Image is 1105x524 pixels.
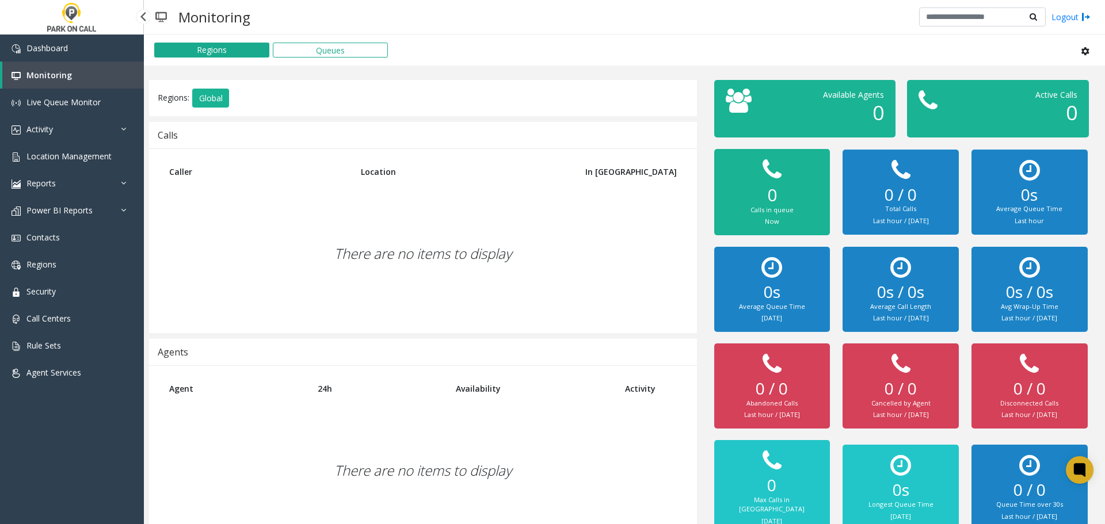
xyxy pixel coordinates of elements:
span: Location Management [26,151,112,162]
th: 24h [309,374,448,403]
div: Disconnected Calls [983,399,1076,408]
h2: 0 / 0 [726,379,818,399]
span: Regions [26,259,56,270]
img: 'icon' [12,369,21,378]
button: Global [192,89,229,108]
h2: 0s [983,185,1076,205]
h2: 0s / 0s [983,282,1076,302]
div: Calls [158,128,178,143]
th: Agent [161,374,309,403]
img: logout [1081,11,1091,23]
a: Logout [1051,11,1091,23]
span: Power BI Reports [26,205,93,216]
span: Activity [26,124,53,135]
h2: 0 / 0 [983,379,1076,399]
img: 'icon' [12,71,21,81]
img: 'icon' [12,152,21,162]
div: Longest Queue Time [854,500,947,510]
th: Activity [616,374,685,403]
div: Avg Wrap-Up Time [983,302,1076,312]
span: Contacts [26,232,60,243]
img: 'icon' [12,288,21,297]
img: 'icon' [12,98,21,108]
img: 'icon' [12,179,21,189]
span: Live Queue Monitor [26,97,101,108]
h2: 0s / 0s [854,282,947,302]
div: Calls in queue [726,205,818,215]
small: Now [765,217,779,225]
small: Last hour / [DATE] [744,410,800,419]
img: 'icon' [12,261,21,270]
small: Last hour / [DATE] [873,216,929,225]
button: Queues [273,43,388,58]
small: Last hour / [DATE] [1001,512,1057,521]
small: Last hour [1015,216,1044,225]
h2: 0 / 0 [854,185,947,205]
div: Max Calls in [GEOGRAPHIC_DATA] [726,495,818,514]
img: 'icon' [12,206,21,216]
th: In [GEOGRAPHIC_DATA] [556,158,685,186]
div: Cancelled by Agent [854,399,947,408]
span: 0 [872,99,884,126]
a: Monitoring [2,62,144,89]
th: Availability [447,374,616,403]
button: Regions [154,43,269,58]
div: Abandoned Calls [726,399,818,408]
img: 'icon' [12,315,21,324]
img: 'icon' [12,342,21,351]
h2: 0s [726,282,818,302]
span: Monitoring [26,70,72,81]
div: Average Queue Time [726,302,818,312]
div: There are no items to display [161,186,685,322]
span: 0 [1066,99,1077,126]
h2: 0s [854,480,947,500]
span: Available Agents [823,89,884,100]
span: Regions: [158,91,189,102]
span: Call Centers [26,313,71,324]
small: Last hour / [DATE] [1001,410,1057,419]
h2: 0 [726,185,818,205]
span: Security [26,286,56,297]
small: Last hour / [DATE] [1001,313,1057,322]
th: Caller [161,158,352,186]
span: Active Calls [1035,89,1077,100]
img: 'icon' [12,234,21,243]
th: Location [352,158,556,186]
h2: 0 / 0 [983,480,1076,500]
div: Agents [158,345,188,359]
small: Last hour / [DATE] [873,313,929,322]
h2: 0 / 0 [854,379,947,399]
span: Agent Services [26,367,81,378]
div: Total Calls [854,204,947,214]
img: pageIcon [155,3,167,31]
span: Dashboard [26,43,68,53]
img: 'icon' [12,125,21,135]
img: 'icon' [12,44,21,53]
small: [DATE] [761,313,782,322]
small: [DATE] [890,512,911,521]
small: Last hour / [DATE] [873,410,929,419]
h2: 0 [726,476,818,495]
div: Average Queue Time [983,204,1076,214]
div: Average Call Length [854,302,947,312]
span: Reports [26,178,56,189]
span: Rule Sets [26,340,61,351]
h3: Monitoring [173,3,256,31]
div: Queue Time over 30s [983,500,1076,510]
